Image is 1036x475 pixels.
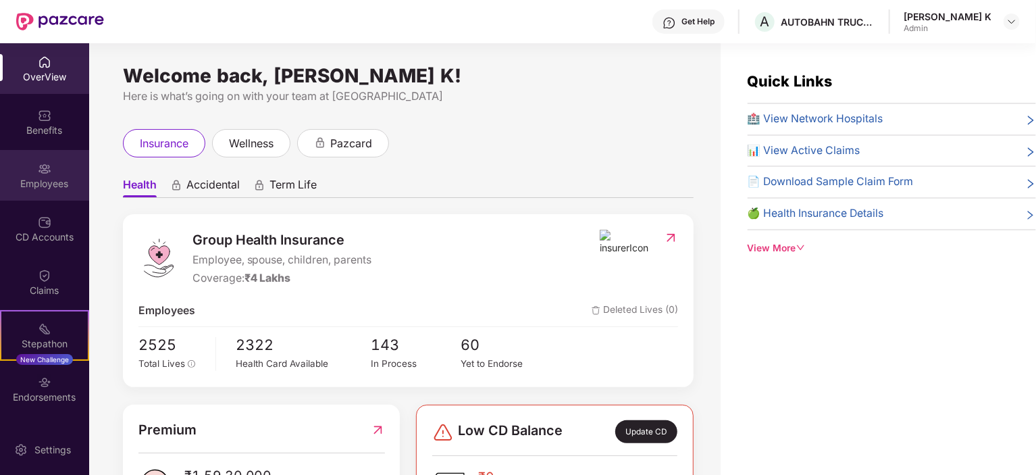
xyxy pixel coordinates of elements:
[16,354,73,365] div: New Challenge
[748,72,833,90] span: Quick Links
[681,16,715,27] div: Get Help
[38,109,51,122] img: svg+xml;base64,PHN2ZyBpZD0iQmVuZWZpdHMiIHhtbG5zPSJodHRwOi8vd3d3LnczLm9yZy8yMDAwL3N2ZyIgd2lkdGg9Ij...
[192,252,372,269] span: Employee, spouse, children, parents
[188,360,196,368] span: info-circle
[592,303,678,320] span: Deleted Lives (0)
[371,357,461,371] div: In Process
[461,334,551,357] span: 60
[1,337,88,351] div: Stepathon
[748,241,1036,256] div: View More
[1006,16,1017,27] img: svg+xml;base64,PHN2ZyBpZD0iRHJvcGRvd24tMzJ4MzIiIHhtbG5zPSJodHRwOi8vd3d3LnczLm9yZy8yMDAwL3N2ZyIgd2...
[664,231,678,245] img: RedirectIcon
[138,238,179,278] img: logo
[123,88,694,105] div: Here is what’s going on with your team at [GEOGRAPHIC_DATA]
[781,16,875,28] div: AUTOBAHN TRUCKING
[592,306,600,315] img: deleteIcon
[38,269,51,282] img: svg+xml;base64,PHN2ZyBpZD0iQ2xhaW0iIHhtbG5zPSJodHRwOi8vd3d3LnczLm9yZy8yMDAwL3N2ZyIgd2lkdGg9IjIwIi...
[330,135,372,152] span: pazcard
[16,13,104,30] img: New Pazcare Logo
[760,14,770,30] span: A
[458,420,563,443] span: Low CD Balance
[371,420,385,441] img: RedirectIcon
[253,179,265,191] div: animation
[600,230,650,255] img: insurerIcon
[138,358,185,369] span: Total Lives
[244,272,291,284] span: ₹4 Lakhs
[138,420,197,441] span: Premium
[123,178,157,197] span: Health
[1025,114,1036,128] span: right
[904,23,991,34] div: Admin
[432,422,454,443] img: svg+xml;base64,PHN2ZyBpZD0iRGFuZ2VyLTMyeDMyIiB4bWxucz0iaHR0cDovL3d3dy53My5vcmcvMjAwMC9zdmciIHdpZH...
[192,230,372,251] span: Group Health Insurance
[236,334,371,357] span: 2322
[1025,145,1036,159] span: right
[236,357,371,371] div: Health Card Available
[38,55,51,69] img: svg+xml;base64,PHN2ZyBpZD0iSG9tZSIgeG1sbnM9Imh0dHA6Ly93d3cudzMub3JnLzIwMDAvc3ZnIiB3aWR0aD0iMjAiIG...
[663,16,676,30] img: svg+xml;base64,PHN2ZyBpZD0iSGVscC0zMngzMiIgeG1sbnM9Imh0dHA6Ly93d3cudzMub3JnLzIwMDAvc3ZnIiB3aWR0aD...
[186,178,240,197] span: Accidental
[748,143,860,159] span: 📊 View Active Claims
[38,376,51,389] img: svg+xml;base64,PHN2ZyBpZD0iRW5kb3JzZW1lbnRzIiB4bWxucz0iaHR0cDovL3d3dy53My5vcmcvMjAwMC9zdmciIHdpZH...
[170,179,182,191] div: animation
[748,205,884,222] span: 🍏 Health Insurance Details
[30,443,75,457] div: Settings
[1025,208,1036,222] span: right
[748,174,914,191] span: 📄 Download Sample Claim Form
[14,443,28,457] img: svg+xml;base64,PHN2ZyBpZD0iU2V0dGluZy0yMHgyMCIgeG1sbnM9Imh0dHA6Ly93d3cudzMub3JnLzIwMDAvc3ZnIiB3aW...
[38,216,51,229] img: svg+xml;base64,PHN2ZyBpZD0iQ0RfQWNjb3VudHMiIGRhdGEtbmFtZT0iQ0QgQWNjb3VudHMiIHhtbG5zPSJodHRwOi8vd3...
[138,303,195,320] span: Employees
[904,10,991,23] div: [PERSON_NAME] K
[192,270,372,287] div: Coverage:
[229,135,274,152] span: wellness
[38,162,51,176] img: svg+xml;base64,PHN2ZyBpZD0iRW1wbG95ZWVzIiB4bWxucz0iaHR0cDovL3d3dy53My5vcmcvMjAwMC9zdmciIHdpZHRoPS...
[461,357,551,371] div: Yet to Endorse
[38,322,51,336] img: svg+xml;base64,PHN2ZyB4bWxucz0iaHR0cDovL3d3dy53My5vcmcvMjAwMC9zdmciIHdpZHRoPSIyMSIgaGVpZ2h0PSIyMC...
[140,135,188,152] span: insurance
[138,334,206,357] span: 2525
[748,111,883,128] span: 🏥 View Network Hospitals
[615,420,677,443] div: Update CD
[1025,176,1036,191] span: right
[371,334,461,357] span: 143
[314,136,326,149] div: animation
[796,243,806,253] span: down
[269,178,317,197] span: Term Life
[123,70,694,81] div: Welcome back, [PERSON_NAME] K!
